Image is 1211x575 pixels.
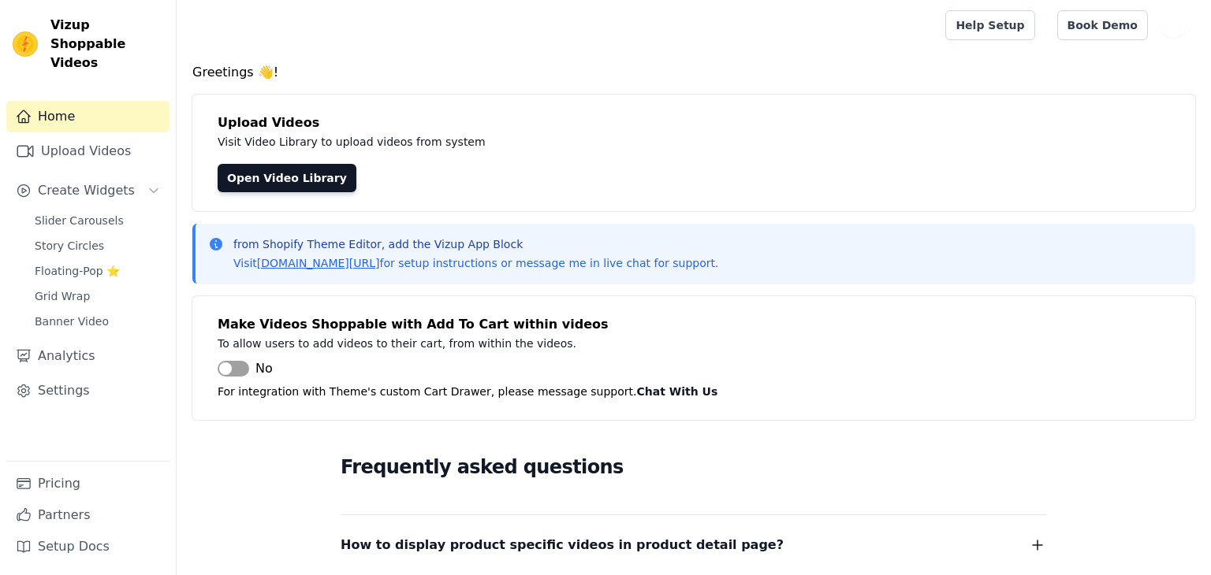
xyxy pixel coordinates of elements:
[218,132,924,151] p: Visit Video Library to upload videos from system
[6,340,170,372] a: Analytics
[25,310,170,332] a: Banner Video
[945,10,1034,40] a: Help Setup
[218,315,1170,334] h4: Make Videos Shoppable with Add To Cart within videos
[35,313,109,329] span: Banner Video
[218,113,1170,132] h4: Upload Videos
[35,213,124,228] span: Slider Carousels
[35,238,104,254] span: Story Circles
[637,382,718,401] button: Chat With Us
[255,359,273,378] span: No
[6,101,170,132] a: Home
[233,236,718,252] p: from Shopify Theme Editor, add the Vizup App Block
[218,382,1170,401] p: For integration with Theme's custom Cart Drawer, please message support.
[6,175,170,206] button: Create Widgets
[6,375,170,406] a: Settings
[6,499,170,531] a: Partners
[25,285,170,307] a: Grid Wrap
[1057,10,1148,40] a: Book Demo
[218,164,356,192] a: Open Video Library
[233,255,718,271] p: Visit for setup instructions or message me in live chat for support.
[6,531,170,562] a: Setup Docs
[25,210,170,232] a: Slider Carousels
[13,32,38,57] img: Vizup
[192,63,1195,82] h4: Greetings 👋!
[25,260,170,282] a: Floating-Pop ⭐
[257,257,380,269] a: [DOMAIN_NAME][URL]
[218,359,273,378] button: No
[35,263,120,279] span: Floating-Pop ⭐
[341,534,784,556] span: How to display product specific videos in product detail page?
[341,534,1047,556] button: How to display product specific videos in product detail page?
[35,288,90,304] span: Grid Wrap
[6,135,170,167] a: Upload Videos
[38,181,135,200] span: Create Widgets
[25,235,170,257] a: Story Circles
[341,451,1047,483] h2: Frequently asked questions
[50,16,163,72] span: Vizup Shoppable Videos
[6,468,170,499] a: Pricing
[218,334,924,353] p: To allow users to add videos to their cart, from within the videos.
